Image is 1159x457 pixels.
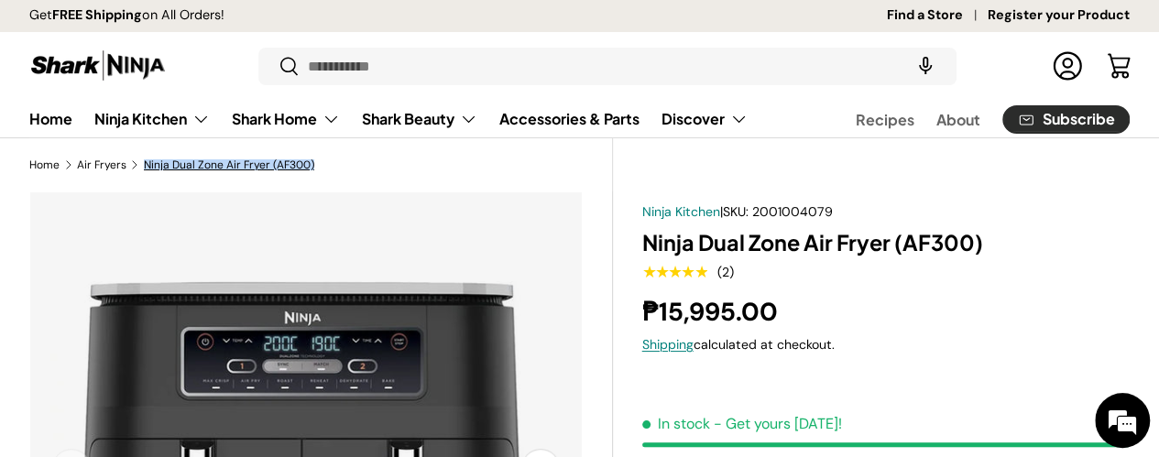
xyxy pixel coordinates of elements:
div: 5.0 out of 5.0 stars [642,264,707,280]
div: Minimize live chat window [301,9,344,53]
a: Home [29,101,72,136]
speech-search-button: Search by voice [896,46,955,86]
div: Chat with us now [95,103,308,126]
summary: Discover [651,101,759,137]
h1: Ninja Dual Zone Air Fryer (AF300) [642,229,1130,256]
strong: ₱15,995.00 [642,295,782,329]
nav: Secondary [812,101,1130,137]
a: Register your Product [988,5,1130,26]
summary: Shark Beauty [351,101,488,137]
a: Recipes [856,102,914,137]
a: Air Fryers [77,159,126,170]
summary: Ninja Kitchen [83,101,221,137]
p: - Get yours [DATE]! [714,414,842,433]
span: 2001004079 [752,203,833,220]
p: Get on All Orders! [29,5,224,26]
span: | [720,203,833,220]
span: Subscribe [1043,112,1115,126]
a: Home [29,159,60,170]
a: Shipping [642,336,694,353]
div: calculated at checkout. [642,335,1130,354]
span: In stock [642,414,710,433]
span: SKU: [723,203,749,220]
a: Accessories & Parts [499,101,640,136]
nav: Breadcrumbs [29,157,613,173]
a: Find a Store [887,5,988,26]
a: About [936,102,980,137]
strong: FREE Shipping [52,6,142,23]
span: We're online! [106,121,253,306]
img: Shark Ninja Philippines [29,48,167,83]
nav: Primary [29,101,748,137]
a: Ninja Dual Zone Air Fryer (AF300) [144,159,314,170]
summary: Shark Home [221,101,351,137]
div: (2) [717,266,734,279]
a: Subscribe [1002,105,1130,134]
span: ★★★★★ [642,263,707,281]
a: Ninja Kitchen [642,203,720,220]
textarea: Type your message and hit 'Enter' [9,281,349,345]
